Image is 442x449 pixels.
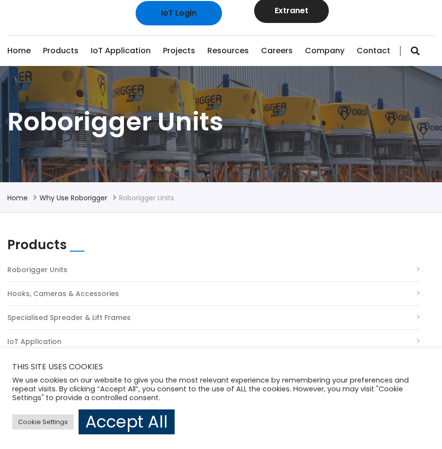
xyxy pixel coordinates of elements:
a: IoT Application [7,335,61,348]
h2: Products [7,237,67,253]
a: Accept All [79,409,175,434]
a: Projects [163,36,195,66]
div: We use cookies on our website to give you the most relevant experience by remembering your prefer... [12,376,430,402]
a: Contact [357,36,390,66]
a: Home [7,36,31,66]
a: IoT Login [136,1,222,25]
h1: Roborigger Units [7,105,435,138]
a: Products [43,36,79,66]
a: Hooks, Cameras & Accessories [7,287,119,300]
a: Cookie Settings [12,414,74,429]
a: Company [305,36,344,66]
a: Careers [261,36,293,66]
h5: THIS SITE USES COOKIES [12,361,430,373]
a: Specialised Spreader & Lift Frames [7,311,131,324]
a: Roborigger Units [7,263,67,277]
a: Resources [207,36,249,66]
li: Roborigger Units [119,192,174,204]
a: IoT Application [91,36,151,66]
a: Why use Roborigger [40,193,107,203]
a: Home [7,193,28,203]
